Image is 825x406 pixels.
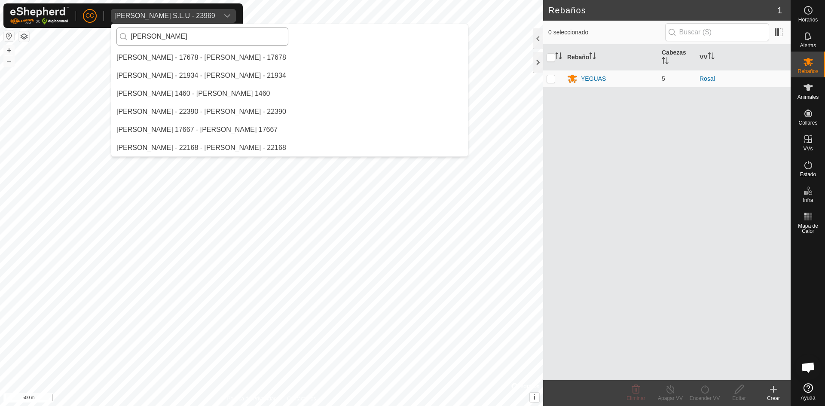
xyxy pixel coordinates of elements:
[803,146,813,151] span: VVs
[589,54,596,61] p-sorticon: Activar para ordenar
[795,354,821,380] div: Chat abierto
[4,56,14,67] button: –
[777,4,782,17] span: 1
[116,89,270,99] div: [PERSON_NAME] 1460 - [PERSON_NAME] 1460
[687,394,722,402] div: Encender VV
[111,9,219,23] span: Vilma Labra S.L.U - 23969
[555,54,562,61] p-sorticon: Activar para ordenar
[797,95,819,100] span: Animales
[756,394,791,402] div: Crear
[548,28,665,37] span: 0 seleccionado
[665,23,769,41] input: Buscar (S)
[798,120,817,125] span: Collares
[10,7,69,24] img: Logo Gallagher
[722,394,756,402] div: Editar
[534,394,535,401] span: i
[219,9,236,23] div: dropdown trigger
[116,52,286,63] div: [PERSON_NAME] - 17678 - [PERSON_NAME] - 17678
[114,12,215,19] div: [PERSON_NAME] S.L.U - 23969
[116,107,286,117] div: [PERSON_NAME] - 22390 - [PERSON_NAME] - 22390
[287,395,316,403] a: Contáctenos
[4,45,14,55] button: +
[116,70,286,81] div: [PERSON_NAME] - 21934 - [PERSON_NAME] - 21934
[797,69,818,74] span: Rebaños
[791,380,825,404] a: Ayuda
[111,85,468,102] li: Jose Nieto Gonzalez 1460
[653,394,687,402] div: Apagar VV
[793,223,823,234] span: Mapa de Calor
[116,125,278,135] div: [PERSON_NAME] 17667 - [PERSON_NAME] 17667
[19,31,29,42] button: Capas del Mapa
[548,5,777,15] h2: Rebaños
[86,11,94,20] span: CC
[530,393,539,402] button: i
[658,45,696,70] th: Cabezas
[696,45,791,70] th: VV
[111,139,468,156] li: Josep Farre Sahun - 22168
[800,43,816,48] span: Alertas
[4,31,14,41] button: Restablecer Mapa
[800,172,816,177] span: Estado
[564,45,658,70] th: Rebaño
[803,198,813,203] span: Infra
[116,143,286,153] div: [PERSON_NAME] - 22168 - [PERSON_NAME] - 22168
[626,395,645,401] span: Eliminar
[662,58,669,65] p-sorticon: Activar para ordenar
[581,74,606,83] div: YEGUAS
[801,395,816,400] span: Ayuda
[227,395,277,403] a: Política de Privacidad
[111,103,468,120] li: Jose Ramon Tejedor Montero - 22390
[708,54,715,61] p-sorticon: Activar para ordenar
[116,27,288,46] input: Buscar por región, país, empresa o propiedad
[111,49,468,66] li: Jose Maria Soriano Llorente - 17678
[700,75,715,82] a: Rosal
[111,121,468,138] li: Jose Vicente Fagundez 17667
[798,17,818,22] span: Horarios
[111,67,468,84] li: Jose Miguel Fuertes Millan - 21934
[662,75,665,82] span: 5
